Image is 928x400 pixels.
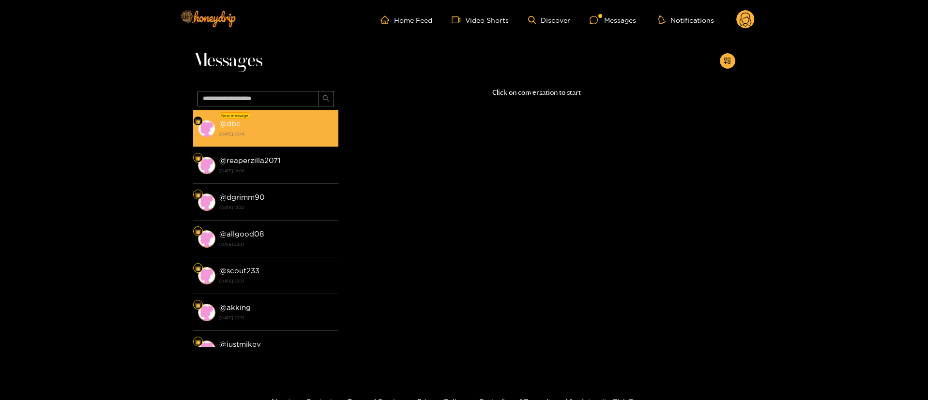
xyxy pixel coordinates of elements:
[219,340,261,348] strong: @ justmikey
[380,15,394,24] span: home
[198,341,215,358] img: conversation
[198,230,215,248] img: conversation
[219,119,241,128] strong: @ dbc
[195,119,201,124] img: Fan Level
[219,277,334,285] strong: [DATE] 23:31
[219,193,265,201] strong: @ dgrimm90
[195,155,201,161] img: Fan Level
[195,266,201,271] img: Fan Level
[319,91,334,106] button: search
[195,302,201,308] img: Fan Level
[198,267,215,284] img: conversation
[195,339,201,345] img: Fan Level
[219,303,251,311] strong: @ akking
[220,112,250,119] div: New message
[198,120,215,137] img: conversation
[338,87,735,98] p: Click on conversation to start
[219,203,334,212] strong: [DATE] 13:22
[195,229,201,235] img: Fan Level
[724,57,731,65] span: appstore-add
[452,15,509,24] a: Video Shorts
[193,49,262,73] span: Messages
[452,15,465,24] span: video-camera
[219,230,264,238] strong: @ allgood08
[720,53,735,69] button: appstore-add
[322,95,330,103] span: search
[198,304,215,321] img: conversation
[198,157,215,174] img: conversation
[219,130,334,138] strong: [DATE] 23:14
[219,267,259,275] strong: @ scout233
[219,156,280,164] strong: @ reaperzilla2071
[528,16,570,24] a: Discover
[219,240,334,249] strong: [DATE] 23:31
[380,15,432,24] a: Home Feed
[590,15,636,26] div: Messages
[655,15,717,25] button: Notifications
[219,166,334,175] strong: [DATE] 16:08
[198,193,215,211] img: conversation
[219,313,334,322] strong: [DATE] 23:31
[195,192,201,198] img: Fan Level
